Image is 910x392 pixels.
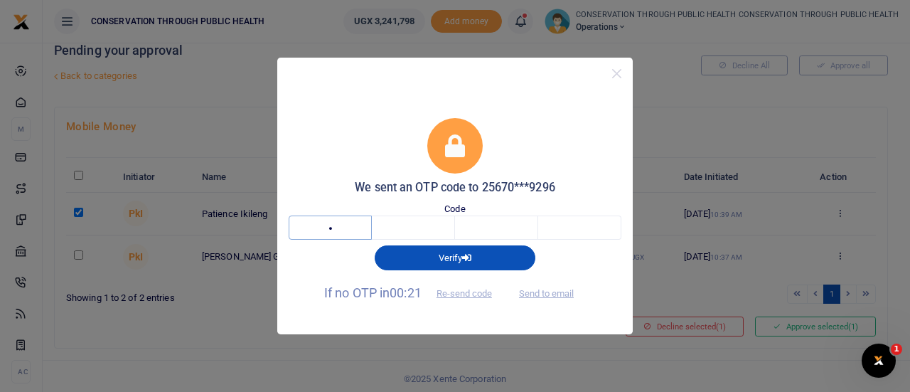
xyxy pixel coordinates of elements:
[444,202,465,216] label: Code
[862,344,896,378] iframe: Intercom live chat
[375,245,535,270] button: Verify
[891,344,902,355] span: 1
[324,285,504,300] span: If no OTP in
[390,285,422,300] span: 00:21
[289,181,621,195] h5: We sent an OTP code to 25670***9296
[606,63,627,84] button: Close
